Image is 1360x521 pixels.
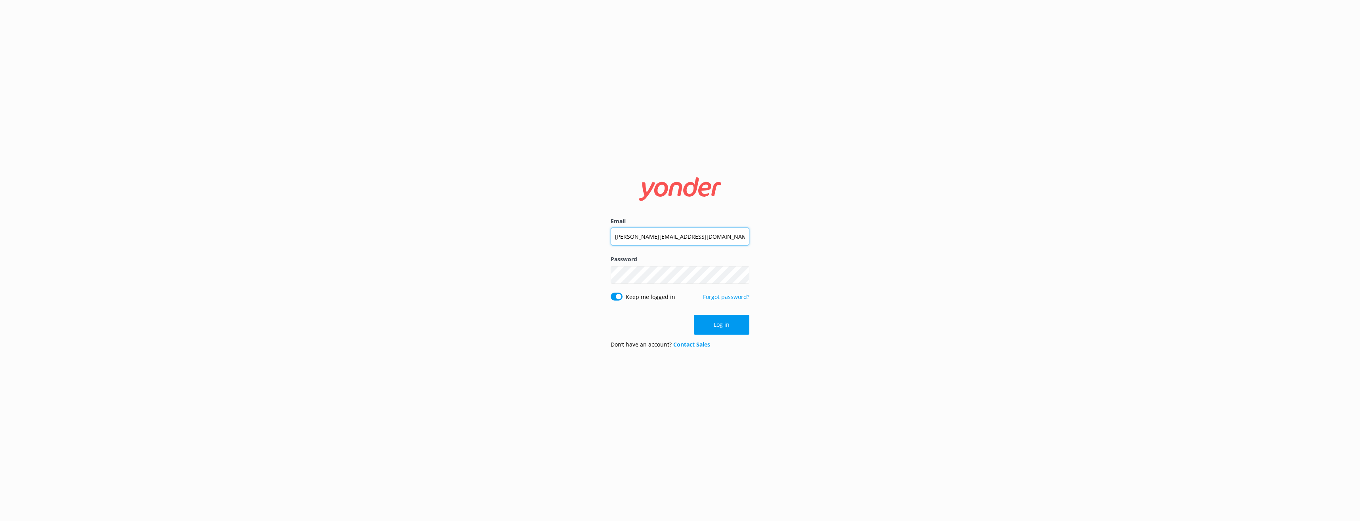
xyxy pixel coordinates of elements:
a: Forgot password? [703,293,749,301]
a: Contact Sales [673,341,710,348]
button: Log in [694,315,749,335]
label: Password [611,255,749,264]
label: Email [611,217,749,226]
input: user@emailaddress.com [611,228,749,245]
button: Show password [733,267,749,283]
p: Don’t have an account? [611,340,710,349]
label: Keep me logged in [626,293,675,301]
